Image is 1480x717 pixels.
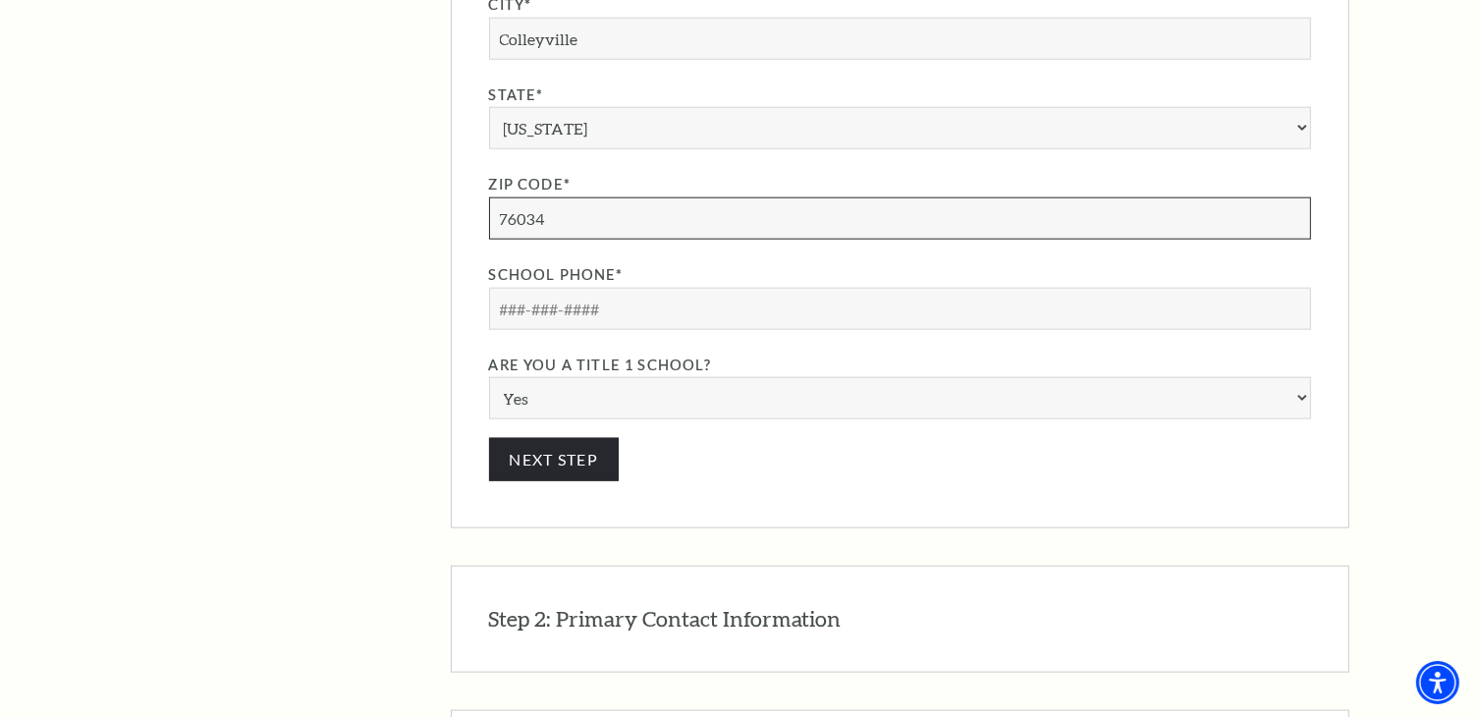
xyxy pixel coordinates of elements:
label: State* [489,83,1311,108]
input: ##### [489,197,1311,240]
div: Accessibility Menu [1416,661,1459,704]
label: Are you a Title 1 School? [489,354,1311,378]
label: School Phone* [489,263,1311,288]
h3: Step 2: Primary Contact Information [489,604,842,634]
button: Next Step [489,438,620,480]
label: Zip Code* [489,173,1311,197]
input: School Phone* [489,288,1311,330]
